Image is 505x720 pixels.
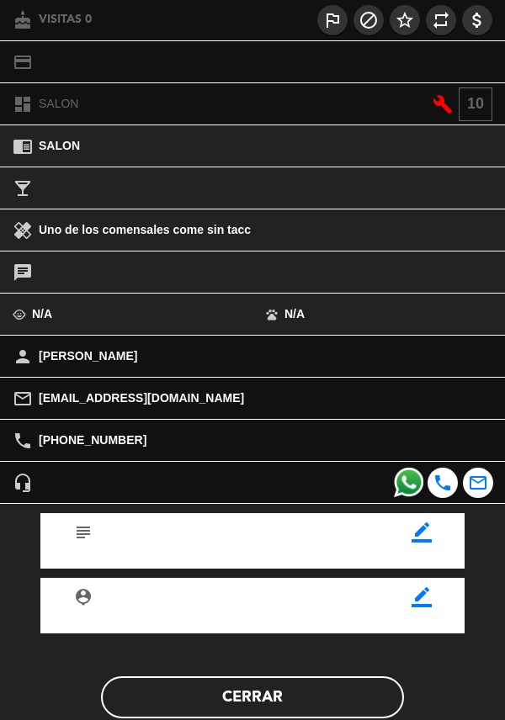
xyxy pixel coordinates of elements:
[13,473,33,493] i: headset_mic
[433,473,453,493] i: local_phone
[13,136,33,156] i: chrome_reader_mode
[101,676,404,718] button: Cerrar
[433,94,453,114] i: build
[13,10,33,30] i: cake
[431,10,451,30] i: repeat
[39,94,78,114] span: SALON
[13,389,33,409] i: mail_outline
[13,178,33,199] i: local_bar
[412,522,432,543] i: border_color
[459,87,492,121] span: 10
[32,304,52,324] span: N/A
[13,347,33,367] i: person
[39,347,137,366] span: [PERSON_NAME]
[13,431,33,451] i: local_phone
[412,587,432,607] i: border_color
[39,10,92,29] span: Visitas 0
[39,389,244,408] span: [EMAIL_ADDRESS][DOMAIN_NAME]
[73,522,93,543] i: subject
[39,136,80,156] span: SALON
[284,304,305,324] span: N/A
[468,473,488,493] i: mail_outline
[395,10,415,30] i: star_border
[39,431,146,450] span: [PHONE_NUMBER]
[73,587,93,607] i: person_pin
[13,220,33,241] i: healing
[39,220,251,241] span: Uno de los comensales come sin tacc
[13,262,33,283] i: chat
[13,308,26,321] i: child_care
[13,52,33,72] i: credit_card
[467,10,487,30] i: attach_money
[13,94,33,114] i: dashboard
[265,308,279,321] i: pets
[322,10,343,30] i: outlined_flag
[359,10,379,30] i: block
